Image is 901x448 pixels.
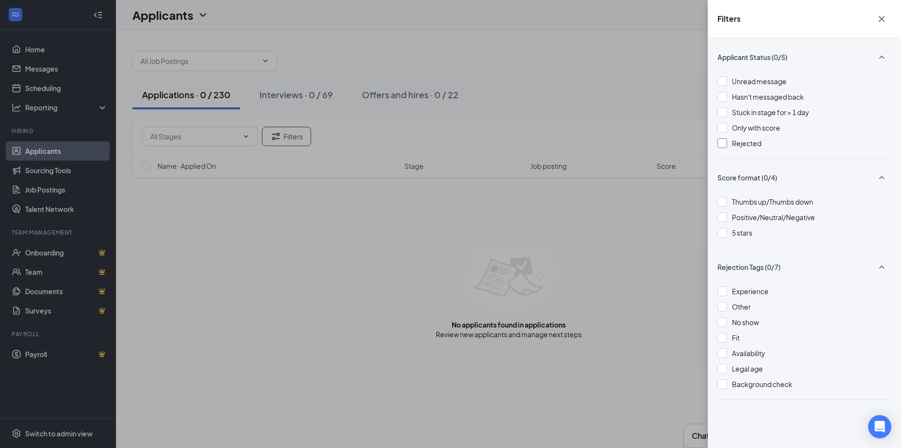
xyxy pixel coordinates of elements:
span: Availability [732,349,765,358]
span: Legal age [732,364,763,373]
button: SmallChevronUp [872,48,891,66]
span: No show [732,318,759,327]
div: Open Intercom Messenger [868,415,891,438]
span: Thumbs up/Thumbs down [732,197,813,206]
span: Rejected [732,139,761,148]
span: Applicant Status (0/5) [717,52,787,62]
button: SmallChevronUp [872,168,891,187]
svg: SmallChevronUp [876,172,887,183]
span: Positive/Neutral/Negative [732,213,815,222]
span: Only with score [732,123,780,132]
button: SmallChevronUp [872,258,891,276]
button: Cross [872,10,891,28]
span: 5 stars [732,228,752,237]
span: Unread message [732,77,787,86]
span: Hasn't messaged back [732,92,804,101]
svg: SmallChevronUp [876,51,887,63]
span: Experience [732,287,769,296]
span: Other [732,302,751,311]
h5: Filters [717,14,741,24]
svg: SmallChevronUp [876,261,887,273]
span: Background check [732,380,792,388]
span: Score format (0/4) [717,173,777,182]
svg: Cross [876,13,887,25]
span: Rejection Tags (0/7) [717,262,781,272]
span: Stuck in stage for > 1 day [732,108,809,117]
span: Fit [732,333,740,342]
